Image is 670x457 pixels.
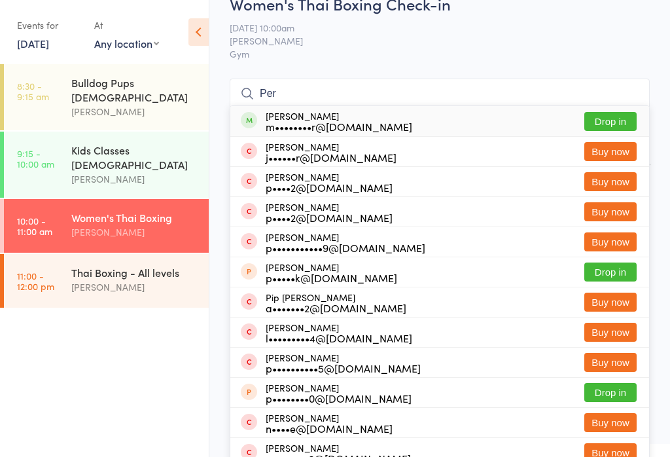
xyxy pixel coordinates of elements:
div: [PERSON_NAME] [266,262,397,283]
time: 10:00 - 11:00 am [17,215,52,236]
a: [DATE] [17,36,49,50]
div: a•••••••2@[DOMAIN_NAME] [266,302,406,313]
div: [PERSON_NAME] [71,225,198,240]
div: [PERSON_NAME] [266,111,412,132]
div: Events for [17,14,81,36]
div: Thai Boxing - All levels [71,265,198,280]
div: p••••2@[DOMAIN_NAME] [266,182,393,192]
div: [PERSON_NAME] [266,382,412,403]
div: p••••2@[DOMAIN_NAME] [266,212,393,223]
button: Buy now [584,323,637,342]
div: [PERSON_NAME] [266,352,421,373]
div: m••••••••r@[DOMAIN_NAME] [266,121,412,132]
div: [PERSON_NAME] [266,412,393,433]
div: Any location [94,36,159,50]
div: [PERSON_NAME] [71,280,198,295]
div: p••••••••0@[DOMAIN_NAME] [266,393,412,403]
a: 9:15 -10:00 amKids Classes [DEMOGRAPHIC_DATA][PERSON_NAME] [4,132,209,198]
div: p•••••••••••9@[DOMAIN_NAME] [266,242,425,253]
button: Buy now [584,232,637,251]
button: Buy now [584,293,637,312]
div: Bulldog Pups [DEMOGRAPHIC_DATA] [71,75,198,104]
span: [PERSON_NAME] [230,34,629,47]
time: 8:30 - 9:15 am [17,81,49,101]
div: [PERSON_NAME] [266,322,412,343]
span: Gym [230,47,650,60]
div: Women's Thai Boxing [71,210,198,225]
div: p•••••k@[DOMAIN_NAME] [266,272,397,283]
div: [PERSON_NAME] [266,232,425,253]
a: 8:30 -9:15 amBulldog Pups [DEMOGRAPHIC_DATA][PERSON_NAME] [4,64,209,130]
time: 11:00 - 12:00 pm [17,270,54,291]
div: j••••••r@[DOMAIN_NAME] [266,152,397,162]
button: Buy now [584,413,637,432]
button: Buy now [584,142,637,161]
div: p••••••••••5@[DOMAIN_NAME] [266,363,421,373]
div: Pip [PERSON_NAME] [266,292,406,313]
button: Drop in [584,112,637,131]
a: 10:00 -11:00 amWomen's Thai Boxing[PERSON_NAME] [4,199,209,253]
input: Search [230,79,650,109]
a: 11:00 -12:00 pmThai Boxing - All levels[PERSON_NAME] [4,254,209,308]
button: Drop in [584,263,637,282]
time: 9:15 - 10:00 am [17,148,54,169]
div: At [94,14,159,36]
div: Kids Classes [DEMOGRAPHIC_DATA] [71,143,198,172]
div: [PERSON_NAME] [71,104,198,119]
div: n••••e@[DOMAIN_NAME] [266,423,393,433]
div: [PERSON_NAME] [266,172,393,192]
button: Buy now [584,353,637,372]
span: [DATE] 10:00am [230,21,629,34]
button: Drop in [584,383,637,402]
div: [PERSON_NAME] [266,202,393,223]
div: l•••••••••4@[DOMAIN_NAME] [266,333,412,343]
div: [PERSON_NAME] [266,141,397,162]
button: Buy now [584,202,637,221]
button: Buy now [584,172,637,191]
div: [PERSON_NAME] [71,172,198,187]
